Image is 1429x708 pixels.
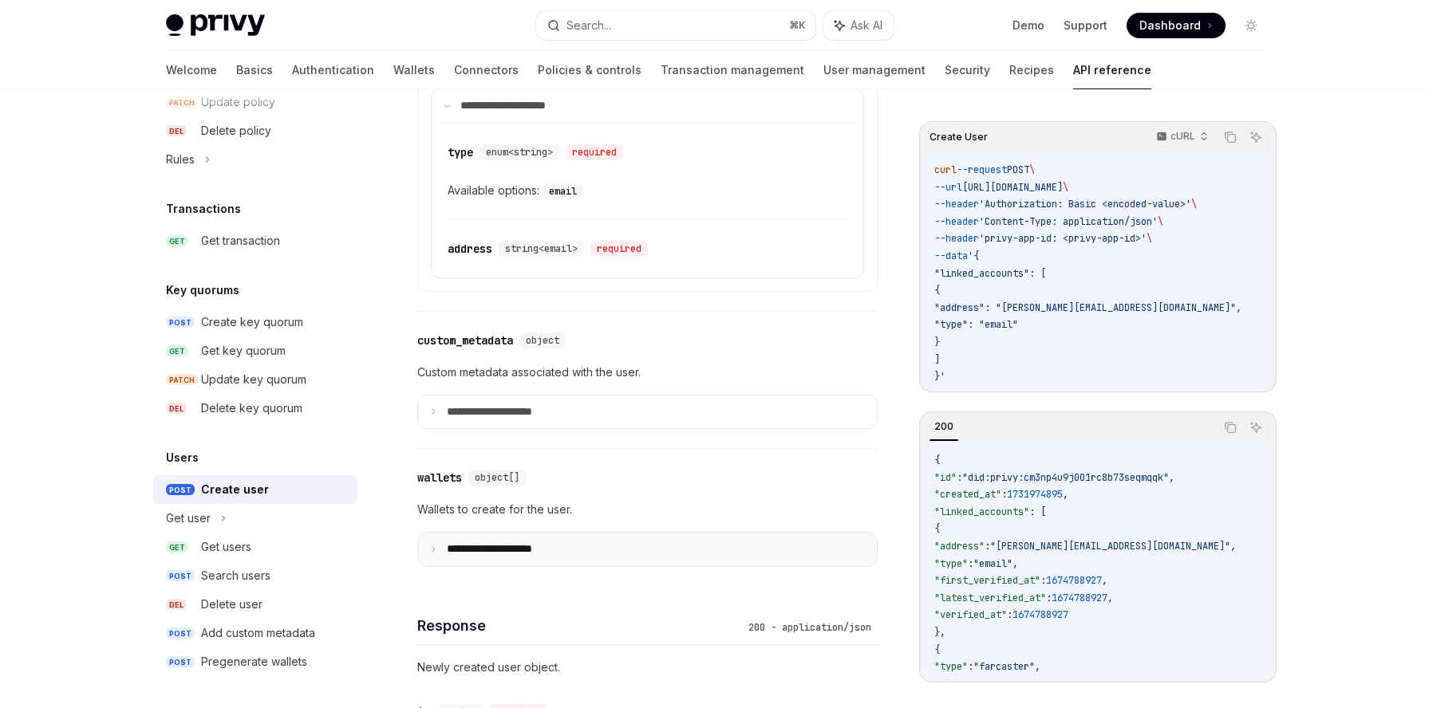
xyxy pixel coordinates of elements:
[1046,574,1102,587] span: 1674788927
[934,678,962,690] span: "fid"
[292,51,374,89] a: Authentication
[1007,163,1029,176] span: POST
[1013,608,1068,621] span: 1674788927
[566,144,623,160] div: required
[934,181,962,194] span: --url
[166,656,195,668] span: POST
[166,317,195,328] span: POST
[934,574,1040,587] span: "first_verified_at"
[1102,574,1107,587] span: ,
[1220,127,1241,147] button: Copy the contents from the code block
[166,509,211,528] div: Get user
[166,627,195,639] span: POST
[934,370,945,383] span: }'
[201,566,270,585] div: Search users
[166,345,188,357] span: GET
[934,626,945,639] span: },
[1064,18,1107,33] a: Support
[1035,660,1040,673] span: ,
[962,181,1063,194] span: [URL][DOMAIN_NAME]
[934,592,1046,604] span: "latest_verified_at"
[1147,124,1215,151] button: cURL
[661,51,804,89] a: Transaction management
[153,533,357,561] a: GETGet users
[934,267,1046,280] span: "linked_accounts": [
[505,242,578,255] span: string<email>
[1127,13,1226,38] a: Dashboard
[417,470,462,486] div: wallets
[934,284,940,297] span: {
[1013,557,1018,570] span: ,
[1029,163,1035,176] span: \
[448,241,492,257] div: address
[934,318,1018,331] span: "type": "email"
[968,557,973,570] span: :
[153,647,357,676] a: POSTPregenerate wallets
[1139,18,1201,33] span: Dashboard
[166,150,195,169] div: Rules
[201,623,315,643] div: Add custom metadata
[153,590,357,619] a: DELDelete user
[1245,127,1266,147] button: Ask AI
[153,336,357,365] a: GETGet key quorum
[417,332,513,348] div: custom_metadata
[934,454,940,466] span: {
[153,226,357,255] a: GETGet transaction
[538,51,641,89] a: Policies & controls
[934,215,979,228] span: --header
[979,198,1191,210] span: 'Authorization: Basic <encoded-value>'
[1046,592,1052,604] span: :
[1073,51,1151,89] a: API reference
[166,14,265,37] img: light logo
[166,541,188,553] span: GET
[985,540,990,553] span: :
[417,500,878,519] p: Wallets to create for the user.
[236,51,273,89] a: Basics
[526,334,559,347] span: object
[1009,51,1054,89] a: Recipes
[934,353,940,366] span: ]
[990,540,1230,553] span: "[PERSON_NAME][EMAIL_ADDRESS][DOMAIN_NAME]"
[934,471,957,484] span: "id"
[201,652,307,671] div: Pregenerate wallets
[1191,198,1197,210] span: \
[454,51,519,89] a: Connectors
[166,281,239,300] h5: Key quorums
[166,125,187,137] span: DEL
[934,336,940,348] span: }
[1147,232,1152,245] span: \
[934,643,940,656] span: {
[1158,215,1163,228] span: \
[1063,488,1068,501] span: ,
[990,678,996,690] span: ,
[448,181,847,200] div: Available options:
[166,403,187,415] span: DEL
[153,116,357,145] a: DELDelete policy
[1245,417,1266,438] button: Ask AI
[1001,488,1007,501] span: :
[448,144,473,160] div: type
[962,471,1169,484] span: "did:privy:cm3np4u9j001rc8b73seqmqqk"
[543,183,583,199] code: email
[934,232,979,245] span: --header
[1007,488,1063,501] span: 1731974895
[566,16,611,35] div: Search...
[945,51,990,89] a: Security
[153,308,357,336] a: POSTCreate key quorum
[1169,471,1174,484] span: ,
[1230,540,1236,553] span: ,
[934,163,957,176] span: curl
[201,399,302,418] div: Delete key quorum
[417,658,878,677] p: Newly created user object.
[486,146,553,159] span: enum<string>
[590,241,648,257] div: required
[979,232,1147,245] span: 'privy-app-id: <privy-app-id>'
[930,417,958,436] div: 200
[417,363,878,382] p: Custom metadata associated with the user.
[201,121,271,140] div: Delete policy
[1238,13,1264,38] button: Toggle dark mode
[201,480,269,499] div: Create user
[1170,130,1195,143] p: cURL
[393,51,435,89] a: Wallets
[1007,608,1013,621] span: :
